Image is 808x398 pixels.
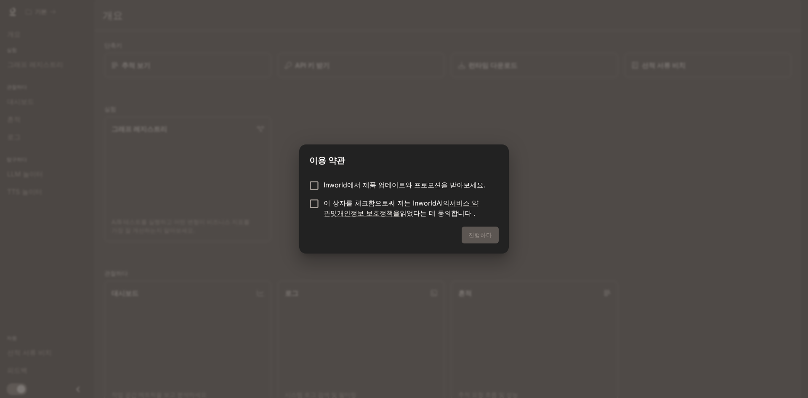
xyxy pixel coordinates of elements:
[337,209,400,217] a: 개인정보 보호정책을
[324,199,449,207] font: 이 상자를 체크함으로써 저는 InworldAI의
[400,209,476,217] font: 읽었다는 데 동의합니다 .
[309,155,345,166] font: 이용 약관
[324,181,486,189] font: Inworld에서 제품 업데이트와 프로모션을 받아보세요.
[330,209,337,217] font: 및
